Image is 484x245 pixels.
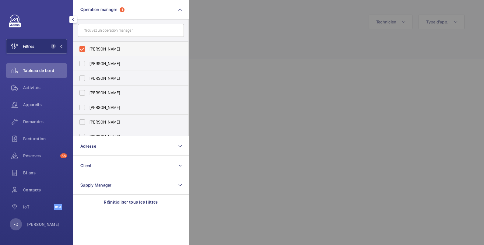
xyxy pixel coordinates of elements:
[6,39,67,54] button: Filtres1
[60,153,67,158] span: 58
[23,43,34,49] span: Filtres
[23,68,67,74] span: Tableau de bord
[23,170,67,176] span: Bilans
[51,44,56,49] span: 1
[23,119,67,125] span: Demandes
[23,102,67,108] span: Appareils
[13,221,18,227] p: FD
[23,153,58,159] span: Réserves
[23,85,67,91] span: Activités
[23,136,67,142] span: Facturation
[27,221,60,227] p: [PERSON_NAME]
[23,204,54,210] span: IoT
[23,187,67,193] span: Contacts
[54,204,62,210] span: Beta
